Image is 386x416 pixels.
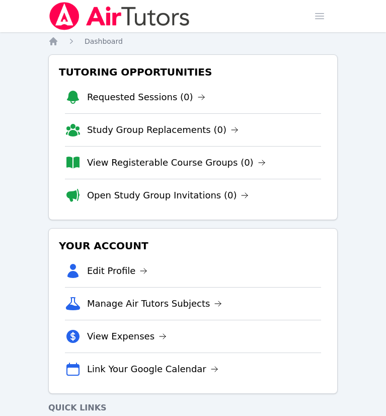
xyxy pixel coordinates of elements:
a: Manage Air Tutors Subjects [87,297,222,311]
a: View Registerable Course Groups (0) [87,156,266,170]
a: Dashboard [85,36,123,46]
a: View Expenses [87,329,167,343]
a: Link Your Google Calendar [87,362,218,376]
nav: Breadcrumb [48,36,338,46]
h4: Quick Links [48,402,338,414]
h3: Your Account [57,237,329,255]
a: Requested Sessions (0) [87,90,205,104]
a: Edit Profile [87,264,148,278]
a: Open Study Group Invitations (0) [87,188,249,202]
h3: Tutoring Opportunities [57,63,329,81]
span: Dashboard [85,37,123,45]
a: Study Group Replacements (0) [87,123,239,137]
img: Air Tutors [48,2,191,30]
